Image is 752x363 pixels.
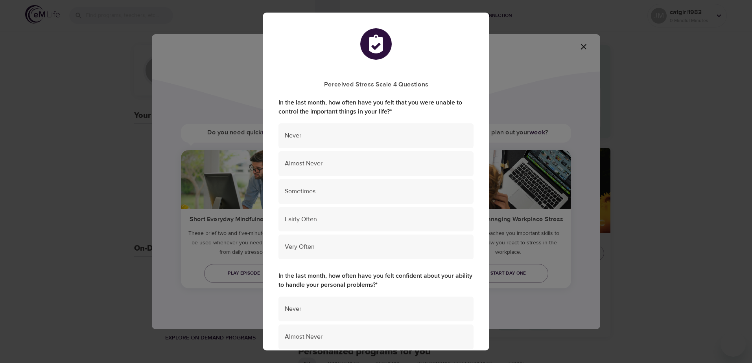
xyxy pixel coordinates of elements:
span: Never [285,304,467,313]
label: In the last month, how often have you felt that you were unable to control the important things i... [278,98,474,116]
label: In the last month, how often have you felt confident about your ability to handle your personal p... [278,271,474,290]
span: Fairly Often [285,215,467,224]
span: Almost Never [285,159,467,168]
span: Almost Never [285,332,467,341]
h5: Perceived Stress Scale 4 Questions [278,81,474,89]
span: Very Often [285,242,467,251]
span: Sometimes [285,187,467,196]
span: Never [285,131,467,140]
